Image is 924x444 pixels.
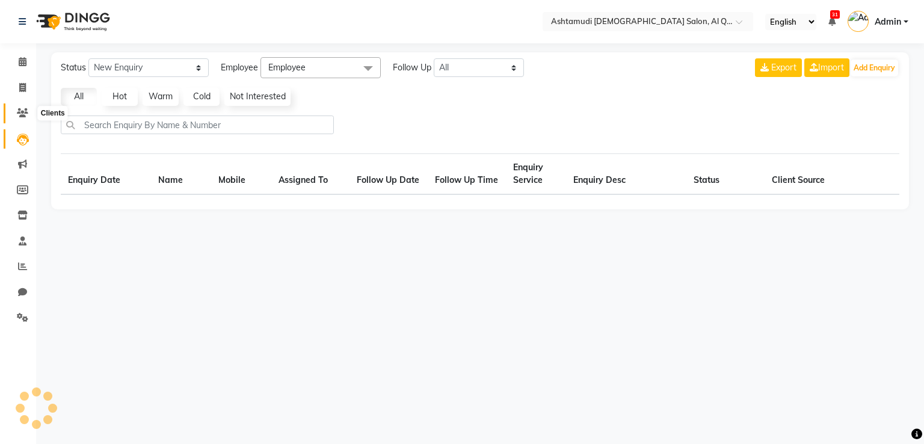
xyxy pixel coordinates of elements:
button: Export [755,58,802,77]
a: 31 [828,16,836,27]
span: Employee [268,62,306,73]
th: Mobile [211,154,271,195]
th: Follow Up Date [350,154,428,195]
span: 31 [830,10,840,19]
th: Enquiry Date [61,154,151,195]
img: logo [31,5,113,39]
span: Admin [875,16,901,28]
a: Cold [183,88,220,106]
th: Client Source [765,154,843,195]
th: Enquiry Service [506,154,566,195]
th: Name [151,154,211,195]
a: Not Interested [224,88,291,106]
th: Follow Up Time [428,154,506,195]
span: Status [61,61,86,74]
img: Admin [848,11,869,32]
a: Import [804,58,849,77]
a: All [61,88,97,106]
th: Assigned To [271,154,350,195]
span: Employee [221,61,258,74]
input: Search Enquiry By Name & Number [61,116,334,134]
th: Enquiry Desc [566,154,686,195]
a: Warm [143,88,179,106]
a: Hot [102,88,138,106]
button: Add Enquiry [851,60,898,76]
div: Clients [38,106,68,121]
span: Export [771,62,796,73]
span: Follow Up [393,61,431,74]
th: Status [686,154,765,195]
